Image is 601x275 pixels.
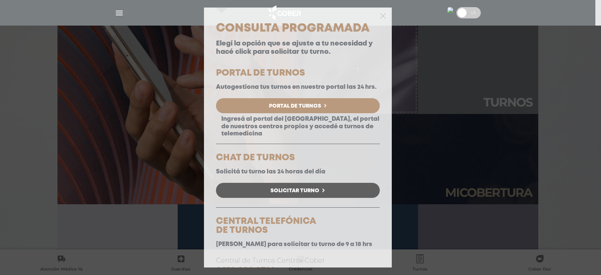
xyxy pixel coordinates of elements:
[216,217,380,235] h5: CENTRAL TELEFÓNICA DE TURNOS
[216,40,380,56] p: Elegí la opción que se ajuste a tu necesidad y hacé click para solicitar tu turno.
[216,69,380,78] h5: PORTAL DE TURNOS
[216,183,380,198] a: Solicitar Turno
[216,115,380,137] p: Ingresá al portal del [GEOGRAPHIC_DATA], el portal de nuestros centros propios y accedé a turnos ...
[270,188,319,193] span: Solicitar Turno
[216,23,370,33] span: Consulta Programada
[216,241,380,248] p: [PERSON_NAME] para solicitar tu turno de 9 a 18 hrs
[216,98,380,113] a: Portal de Turnos
[216,168,380,175] p: Solicitá tu turno las 24 horas del día
[216,267,275,275] a: 0810 888 8766
[269,103,321,109] span: Portal de Turnos
[216,84,380,91] p: Autogestiona tus turnos en nuestro portal las 24 hrs.
[216,153,380,163] h5: CHAT DE TURNOS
